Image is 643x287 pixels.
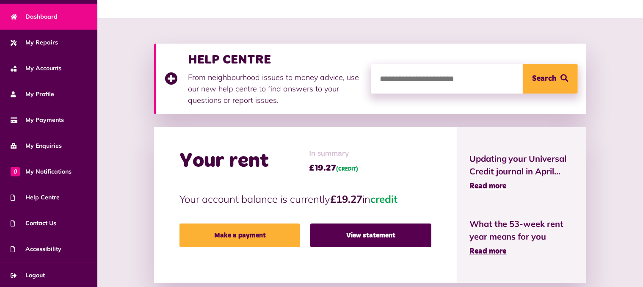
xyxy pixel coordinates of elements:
h3: HELP CENTRE [188,52,363,67]
span: (CREDIT) [336,167,358,172]
span: Updating your Universal Credit journal in April... [469,152,574,178]
span: credit [370,193,397,205]
strong: £19.27 [330,193,362,205]
span: In summary [309,148,358,160]
span: Logout [11,271,45,280]
p: Your account balance is currently in [179,191,431,207]
h2: Your rent [179,149,269,174]
a: What the 53-week rent year means for you Read more [469,218,574,257]
span: Dashboard [11,12,58,21]
span: My Repairs [11,38,58,47]
span: £19.27 [309,162,358,174]
a: Make a payment [179,224,300,247]
button: Search [523,64,578,94]
span: Read more [469,248,507,255]
span: My Profile [11,90,54,99]
span: Contact Us [11,219,56,228]
span: Help Centre [11,193,60,202]
span: Read more [469,182,507,190]
p: From neighbourhood issues to money advice, use our new help centre to find answers to your questi... [188,72,363,106]
span: 0 [11,167,20,176]
span: Accessibility [11,245,61,254]
span: My Notifications [11,167,72,176]
span: What the 53-week rent year means for you [469,218,574,243]
a: Updating your Universal Credit journal in April... Read more [469,152,574,192]
a: View statement [310,224,431,247]
span: Search [532,64,556,94]
span: My Enquiries [11,141,62,150]
span: My Payments [11,116,64,124]
span: My Accounts [11,64,61,73]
